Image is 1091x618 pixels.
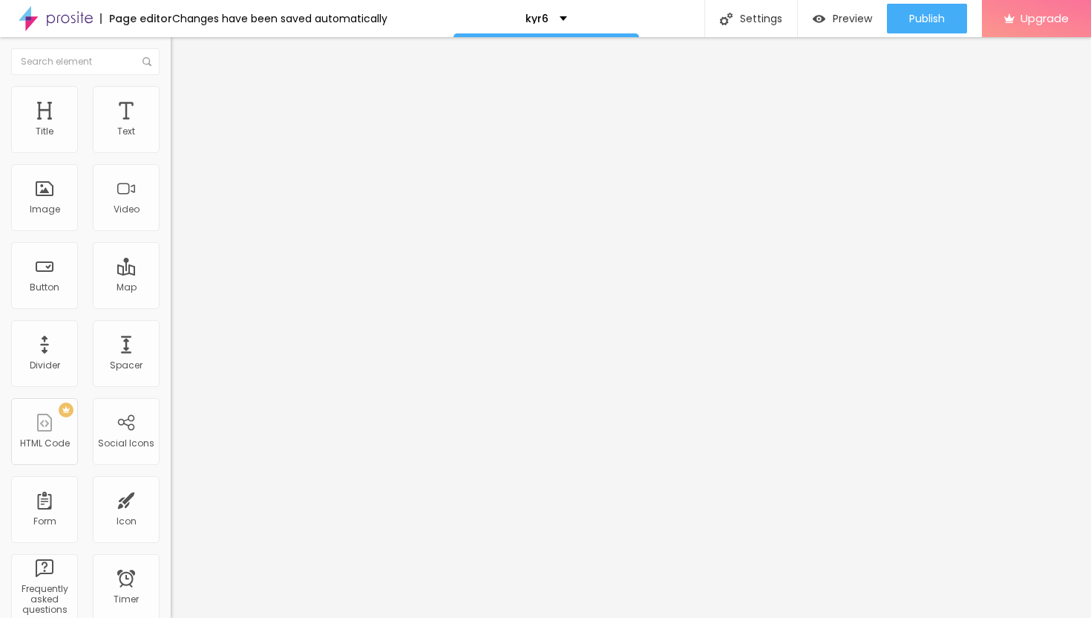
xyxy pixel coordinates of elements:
span: Preview [833,13,872,25]
button: Publish [887,4,967,33]
span: Publish [909,13,945,25]
span: Upgrade [1020,12,1069,25]
img: Icone [720,13,733,25]
div: Changes have been saved automatically [172,13,387,24]
div: Social Icons [98,438,154,449]
img: Icone [142,57,151,66]
button: Preview [798,4,887,33]
div: Spacer [110,360,142,371]
div: Page editor [100,13,172,24]
div: Text [117,126,135,137]
div: Map [117,282,137,293]
img: view-1.svg [813,13,825,25]
div: Form [33,516,56,527]
input: Search element [11,48,160,75]
div: HTML Code [20,438,70,449]
div: Timer [114,594,139,605]
p: kyr6 [525,13,548,24]
div: Icon [117,516,137,527]
iframe: Editor [171,37,1091,618]
div: Frequently asked questions [15,584,73,616]
div: Divider [30,360,60,371]
div: Image [30,204,60,215]
div: Video [114,204,140,215]
div: Button [30,282,59,293]
div: Title [36,126,53,137]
